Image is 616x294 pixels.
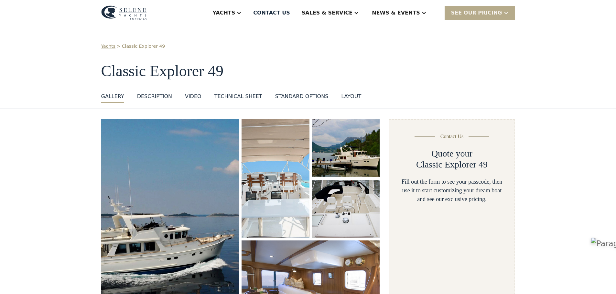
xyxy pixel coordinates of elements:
[416,159,488,170] h2: Classic Explorer 49
[212,9,235,17] div: Yachts
[214,93,262,100] div: Technical sheet
[242,119,309,238] a: open lightbox
[101,93,124,100] div: GALLERY
[275,93,329,100] div: standard options
[302,9,352,17] div: Sales & Service
[185,93,201,103] a: VIDEO
[341,93,361,100] div: layout
[372,9,420,17] div: News & EVENTS
[312,119,380,177] a: open lightbox
[101,93,124,103] a: GALLERY
[253,9,290,17] div: Contact US
[451,9,502,17] div: SEE Our Pricing
[214,93,262,103] a: Technical sheet
[137,93,172,100] div: DESCRIPTION
[275,93,329,103] a: standard options
[341,93,361,103] a: layout
[431,148,472,159] h2: Quote your
[312,180,380,238] a: open lightbox
[137,93,172,103] a: DESCRIPTION
[312,180,380,238] img: 50 foot motor yacht
[445,6,515,20] div: SEE Our Pricing
[101,43,116,50] a: Yachts
[312,119,380,177] img: 50 foot motor yacht
[185,93,201,100] div: VIDEO
[400,177,504,204] div: Fill out the form to see your passcode, then use it to start customizing your dream boat and see ...
[122,43,165,50] a: Classic Explorer 49
[117,43,121,50] div: >
[101,63,515,80] h1: Classic Explorer 49
[101,5,147,20] img: logo
[440,133,464,140] div: Contact Us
